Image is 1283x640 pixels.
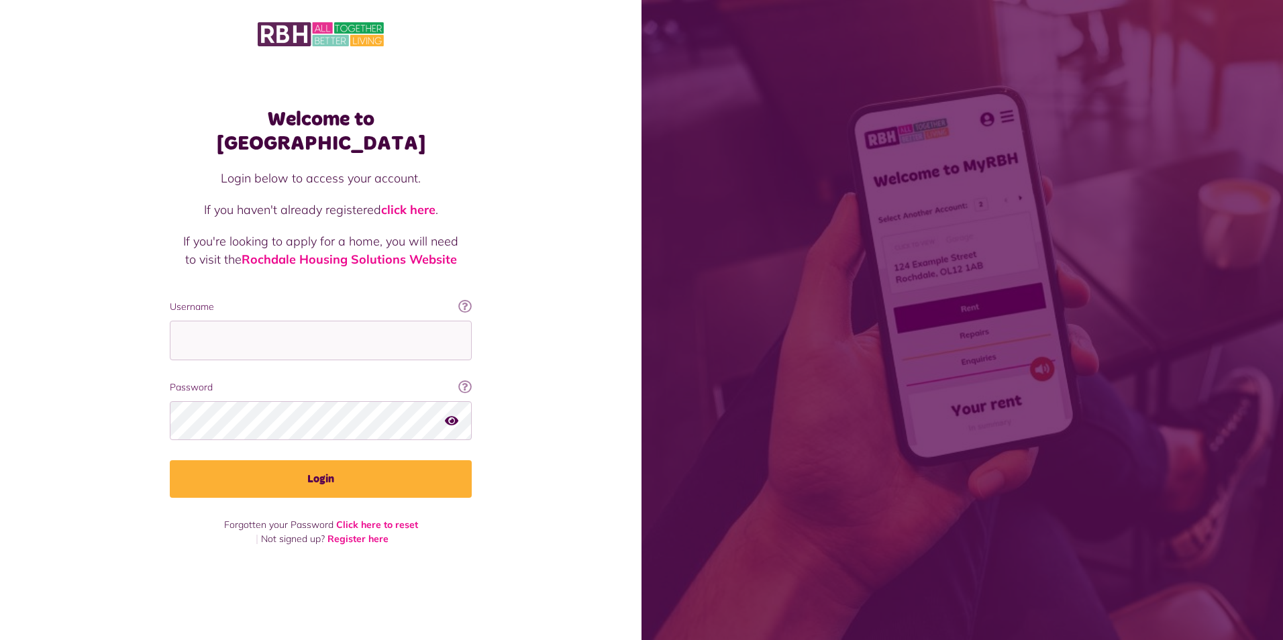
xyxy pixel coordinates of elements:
[261,533,325,545] span: Not signed up?
[170,107,472,156] h1: Welcome to [GEOGRAPHIC_DATA]
[183,169,458,187] p: Login below to access your account.
[183,201,458,219] p: If you haven't already registered .
[381,202,435,217] a: click here
[224,519,333,531] span: Forgotten your Password
[336,519,418,531] a: Click here to reset
[183,232,458,268] p: If you're looking to apply for a home, you will need to visit the
[327,533,389,545] a: Register here
[170,300,472,314] label: Username
[242,252,457,267] a: Rochdale Housing Solutions Website
[258,20,384,48] img: MyRBH
[170,460,472,498] button: Login
[170,380,472,394] label: Password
